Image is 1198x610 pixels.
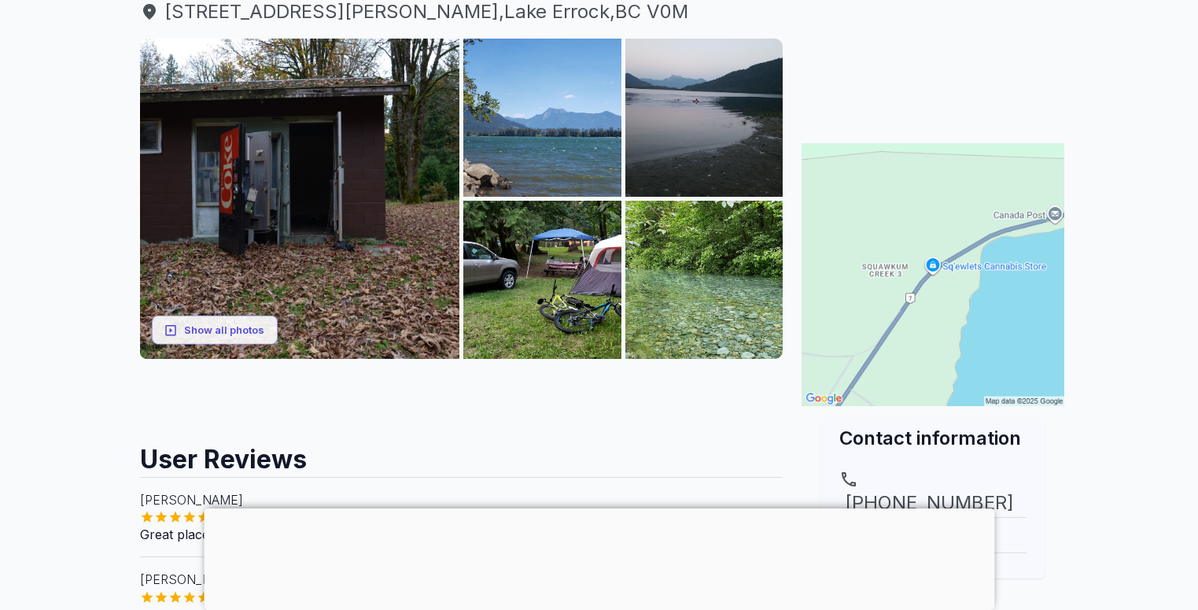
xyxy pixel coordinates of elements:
img: AAcXr8obTQxHIgWQolV6Dbce3iT_FxUB_SdX3ATBzBaFCLiqO_9MxQM_ULZRkSCPdGRAS3LEZiIe8M5_2RiV38G3YXeBb5deV... [625,201,783,359]
img: AAcXr8ov-WnNtYkgJWzj1eYgbNi0VxH5SvMzNeBBxeOWG6KBkRKVaGJIB1qAG8-shpjjxHNg6ayMx6pKIWS0oQebs2wq6cFpE... [463,201,621,359]
img: AAcXr8oJkclWQJrxj2292BMfVgP3aMErsauJG7w2tV1rYDmBYHA0-fwobecYi33xklVrU3DAbBbiwZaYKGeHqSpmWQmY7xQUp... [140,39,460,359]
p: [PERSON_NAME] [140,490,783,509]
button: Show all photos [152,316,278,345]
p: [PERSON_NAME] [140,570,783,589]
h2: Contact information [839,425,1027,451]
iframe: Advertisement [204,508,994,606]
a: [PHONE_NUMBER] [839,470,1027,517]
p: Great place for the family right on the water [140,525,783,544]
img: Map for Squawkum Park & RV Campground [802,143,1064,406]
img: AAcXr8r86mQopr1Tua8pxKJ8mTB1Ro2CtnQx_1V0_T8Pgt7dLp2EIBZ2Y8GQj5GNV_U-2Y1DH3rbXY0TbMUoFy0d_IjL77Tu7... [625,39,783,197]
img: AAcXr8pV2MsKRvSc33BhMgju8qvf44jqdhcpAC7ZR1uBGlxiZHwTvgYqJi4DzAl_-4J-d1gaIjPjyGfcSjaLSZ7ftOJ9VY9sF... [463,39,621,197]
iframe: Advertisement [140,359,783,430]
h2: User Reviews [140,430,783,477]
